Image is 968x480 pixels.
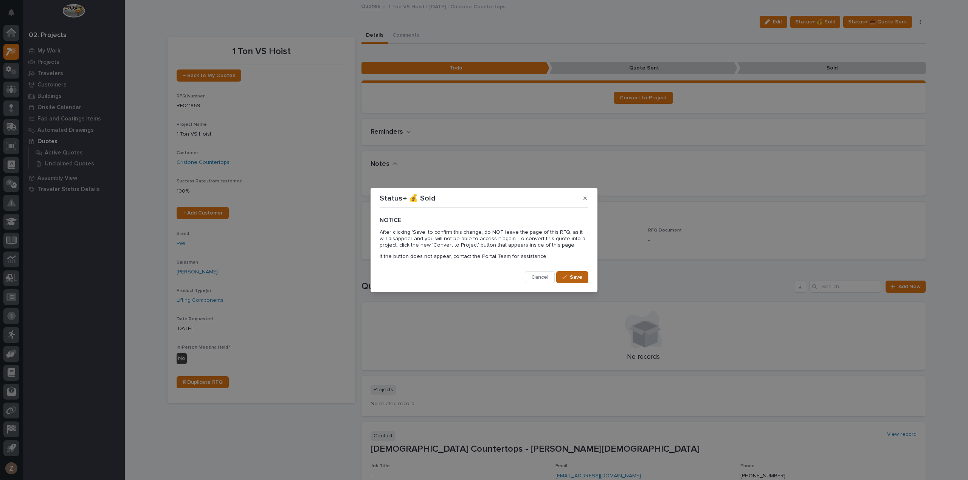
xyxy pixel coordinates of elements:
[380,194,436,203] p: Status→ 💰 Sold
[531,274,548,281] span: Cancel
[380,229,588,248] p: After clicking 'Save' to confirm this change, do NOT leave the page of this RFQ, as it will disap...
[556,271,588,283] button: Save
[380,253,588,260] p: If the button does not appear, contact the Portal Team for assistance.
[570,274,582,281] span: Save
[380,217,588,224] h2: NOTICE
[525,271,555,283] button: Cancel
